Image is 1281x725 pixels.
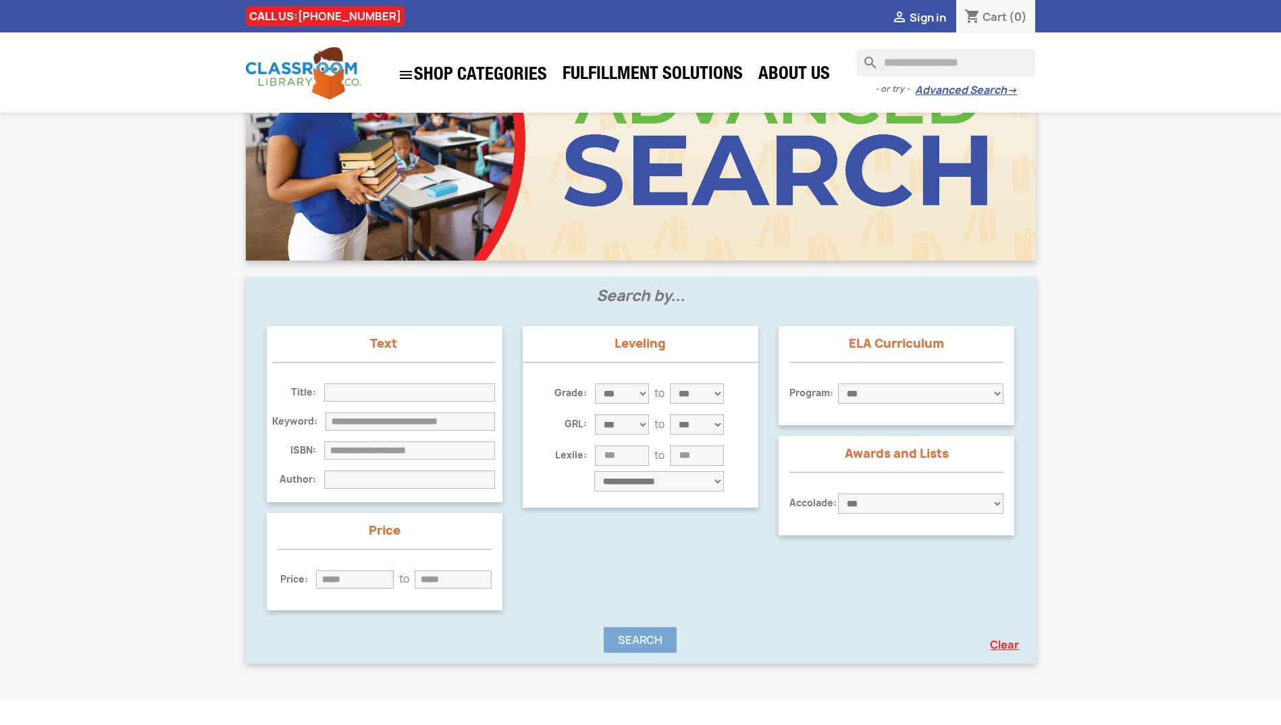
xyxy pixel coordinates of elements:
[546,419,595,430] h6: GRL:
[654,418,664,431] p: to
[523,337,758,350] p: Leveling
[278,524,492,537] p: Price
[915,84,1017,97] a: Advanced Search→
[964,9,981,26] i: shopping_cart
[257,288,1025,320] h1: Search by...
[789,337,1003,350] p: ELA Curriculum
[546,450,595,461] h6: Lexile:
[272,416,325,427] h6: Keyword:
[891,10,946,25] a:  Sign in
[604,627,677,653] button: Search
[1009,9,1027,24] span: (0)
[272,474,325,485] h6: Author:
[857,49,873,65] i: search
[789,498,838,509] h6: Accolade:
[1007,84,1017,97] span: →
[910,10,946,25] span: Sign in
[990,637,1024,652] a: Clear
[398,67,414,83] i: 
[983,9,1007,24] span: Cart
[891,10,908,26] i: 
[246,6,404,26] div: CALL US:
[391,60,554,90] a: SHOP CATEGORIES
[546,387,595,399] h6: Grade:
[272,337,496,350] p: Text
[278,574,317,585] h6: Price:
[654,387,664,400] p: to
[857,49,1035,76] input: Search
[556,62,750,89] a: Fulfillment Solutions
[272,445,325,456] h6: ISBN:
[246,47,361,99] img: Classroom Library Company
[654,449,664,462] p: to
[246,19,1036,261] img: CLC_Advanced_Search.jpg
[789,387,838,399] h6: Program:
[399,572,409,586] p: to
[875,82,915,96] span: - or try -
[298,9,401,24] a: [PHONE_NUMBER]
[752,62,837,89] a: About Us
[272,387,325,398] h6: Title:
[789,447,1003,460] p: Awards and Lists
